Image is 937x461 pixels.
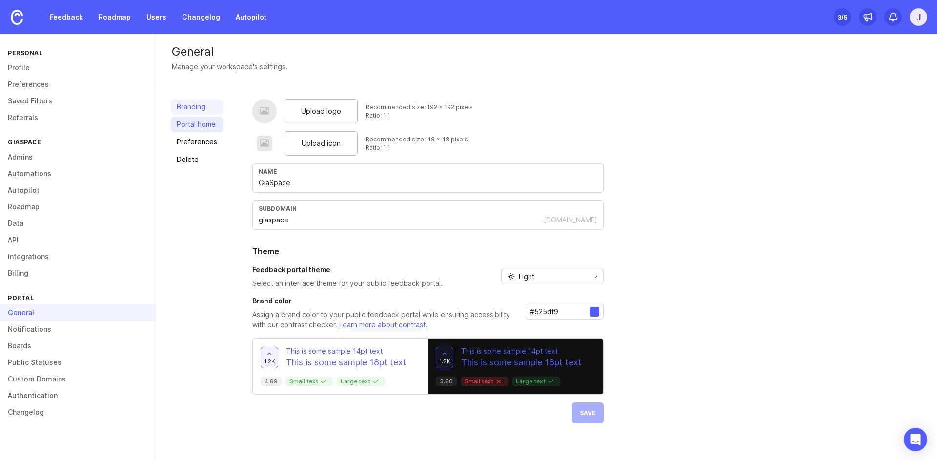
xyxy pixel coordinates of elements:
[172,61,287,72] div: Manage your workspace's settings.
[501,269,604,284] div: toggle menu
[261,347,278,368] button: 1.2k
[252,279,443,288] p: Select an interface theme for your public feedback portal.
[542,215,597,225] div: .[DOMAIN_NAME]
[252,265,443,275] h3: Feedback portal theme
[11,10,23,25] img: Canny Home
[265,378,278,385] p: 4.89
[366,111,473,120] div: Ratio: 1:1
[461,346,582,356] p: This is some sample 14pt text
[439,357,450,365] span: 1.2k
[252,296,518,306] h3: Brand color
[440,378,453,385] p: 3.86
[461,356,582,369] p: This is some sample 18pt text
[341,378,381,385] p: Large text
[171,99,223,115] a: Branding
[366,135,468,143] div: Recommended size: 48 x 48 pixels
[366,103,473,111] div: Recommended size: 192 x 192 pixels
[171,152,223,167] a: Delete
[910,8,927,26] button: J
[171,134,223,150] a: Preferences
[259,168,597,175] div: Name
[252,245,604,257] h2: Theme
[264,357,275,365] span: 1.2k
[176,8,226,26] a: Changelog
[259,215,542,225] input: Subdomain
[172,46,921,58] div: General
[286,356,407,369] p: This is some sample 18pt text
[259,205,597,212] div: subdomain
[252,310,518,330] p: Assign a brand color to your public feedback portal while ensuring accessibility with our contras...
[516,378,556,385] p: Large text
[366,143,468,152] div: Ratio: 1:1
[904,428,927,451] div: Open Intercom Messenger
[230,8,272,26] a: Autopilot
[339,321,428,329] a: Learn more about contrast.
[834,8,851,26] button: 3/5
[436,347,453,368] button: 1.2k
[286,346,407,356] p: This is some sample 14pt text
[141,8,172,26] a: Users
[507,273,515,281] svg: prefix icon Sun
[302,138,341,149] span: Upload icon
[838,10,847,24] div: 3 /5
[93,8,137,26] a: Roadmap
[289,378,329,385] p: Small text
[171,117,223,132] a: Portal home
[588,273,603,281] svg: toggle icon
[301,106,341,117] span: Upload logo
[519,271,534,282] span: Light
[465,378,504,385] p: Small text
[44,8,89,26] a: Feedback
